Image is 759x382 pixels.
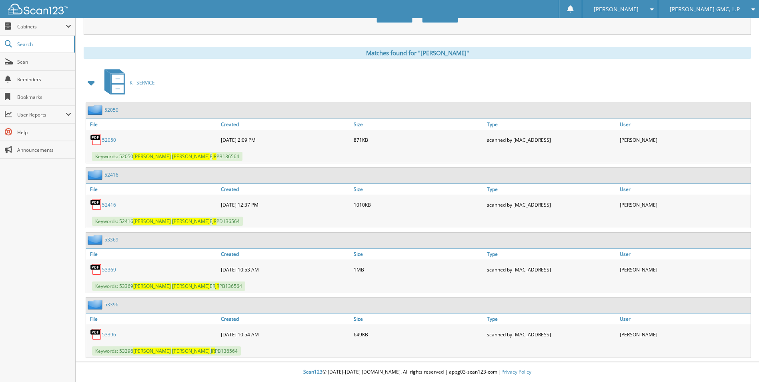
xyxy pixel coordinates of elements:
[212,153,216,160] span: JR
[17,111,66,118] span: User Reports
[352,119,485,130] a: Size
[92,217,243,226] span: Keywords: 52416 E PD136564
[92,152,242,161] span: Keywords: 52050 E PB136564
[219,184,352,195] a: Created
[485,314,618,324] a: Type
[618,197,751,213] div: [PERSON_NAME]
[352,132,485,148] div: 871KB
[618,119,751,130] a: User
[90,328,102,340] img: PDF.png
[86,119,219,130] a: File
[17,58,71,65] span: Scan
[219,132,352,148] div: [DATE] 2:09 PM
[618,261,751,277] div: [PERSON_NAME]
[88,235,104,245] img: folder2.png
[102,201,116,208] a: 52416
[352,184,485,195] a: Size
[17,76,71,83] span: Reminders
[501,368,531,375] a: Privacy Policy
[352,197,485,213] div: 1010KB
[485,326,618,342] div: scanned by [MAC_ADDRESS]
[86,249,219,259] a: File
[352,261,485,277] div: 1MB
[17,41,70,48] span: Search
[485,197,618,213] div: scanned by [MAC_ADDRESS]
[100,67,155,99] a: K - SERVICE
[104,301,118,308] a: 53396
[172,283,210,290] span: [PERSON_NAME]
[133,348,171,354] span: [PERSON_NAME]
[102,137,116,143] a: 52050
[172,348,210,354] span: [PERSON_NAME]
[92,281,245,291] span: Keywords: 53369 ER PB136564
[104,171,118,178] a: 52416
[618,132,751,148] div: [PERSON_NAME]
[352,326,485,342] div: 649KB
[172,153,210,160] span: [PERSON_NAME]
[485,249,618,259] a: Type
[76,362,759,382] div: © [DATE]-[DATE] [DOMAIN_NAME]. All rights reserved | appg03-scan123-com |
[88,170,104,180] img: folder2.png
[212,218,216,225] span: JR
[102,266,116,273] a: 53369
[84,47,751,59] div: Matches found for "[PERSON_NAME]"
[485,132,618,148] div: scanned by [MAC_ADDRESS]
[17,129,71,136] span: Help
[17,147,71,153] span: Announcements
[133,283,171,290] span: [PERSON_NAME]
[618,314,751,324] a: User
[219,249,352,259] a: Created
[303,368,322,375] span: Scan123
[17,94,71,101] span: Bookmarks
[670,7,740,12] span: [PERSON_NAME] GMC, L.P
[485,184,618,195] a: Type
[133,218,171,225] span: [PERSON_NAME]
[104,236,118,243] a: 53369
[219,119,352,130] a: Created
[88,105,104,115] img: folder2.png
[485,119,618,130] a: Type
[88,300,104,310] img: folder2.png
[215,283,219,290] span: JR
[352,249,485,259] a: Size
[86,314,219,324] a: File
[17,23,66,30] span: Cabinets
[219,261,352,277] div: [DATE] 10:53 AM
[86,184,219,195] a: File
[90,199,102,211] img: PDF.png
[219,326,352,342] div: [DATE] 10:54 AM
[130,79,155,86] span: K - SERVICE
[90,134,102,146] img: PDF.png
[8,4,68,14] img: scan123-logo-white.svg
[594,7,639,12] span: [PERSON_NAME]
[211,348,215,354] span: JR
[102,331,116,338] a: 53396
[133,153,171,160] span: [PERSON_NAME]
[219,197,352,213] div: [DATE] 12:37 PM
[618,249,751,259] a: User
[104,107,118,113] a: 52050
[172,218,210,225] span: [PERSON_NAME]
[90,263,102,275] img: PDF.png
[219,314,352,324] a: Created
[719,344,759,382] iframe: Chat Widget
[352,314,485,324] a: Size
[485,261,618,277] div: scanned by [MAC_ADDRESS]
[618,326,751,342] div: [PERSON_NAME]
[618,184,751,195] a: User
[92,346,241,356] span: Keywords: 53396 PB136564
